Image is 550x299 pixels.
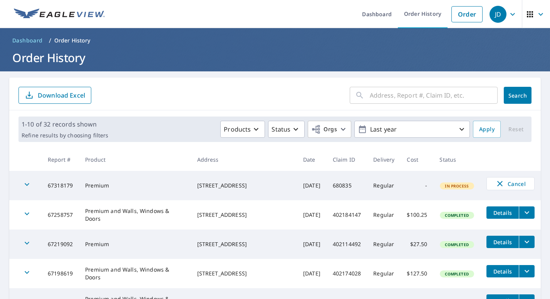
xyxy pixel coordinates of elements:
[12,37,43,44] span: Dashboard
[18,87,91,104] button: Download Excel
[479,125,495,134] span: Apply
[79,171,191,200] td: Premium
[42,259,79,288] td: 67198619
[191,148,297,171] th: Address
[297,230,327,259] td: [DATE]
[367,148,401,171] th: Delivery
[495,179,527,188] span: Cancel
[272,125,290,134] p: Status
[486,206,519,219] button: detailsBtn-67258757
[486,236,519,248] button: detailsBtn-67219092
[9,34,541,47] nav: breadcrumb
[79,148,191,171] th: Product
[308,121,351,138] button: Orgs
[441,242,473,247] span: Completed
[504,87,532,104] button: Search
[367,230,401,259] td: Regular
[42,230,79,259] td: 67219092
[451,6,483,22] a: Order
[42,148,79,171] th: Report #
[473,121,501,138] button: Apply
[367,123,457,136] p: Last year
[441,271,473,277] span: Completed
[370,84,498,106] input: Address, Report #, Claim ID, etc.
[401,148,433,171] th: Cost
[297,171,327,200] td: [DATE]
[49,36,51,45] li: /
[268,121,305,138] button: Status
[54,37,91,44] p: Order History
[22,132,108,139] p: Refine results by choosing filters
[38,91,85,100] p: Download Excel
[297,148,327,171] th: Date
[42,200,79,230] td: 67258757
[22,120,108,129] p: 1-10 of 32 records shown
[401,200,433,230] td: $100.25
[367,200,401,230] td: Regular
[197,270,291,277] div: [STREET_ADDRESS]
[519,206,535,219] button: filesDropdownBtn-67258757
[441,213,473,218] span: Completed
[486,265,519,277] button: detailsBtn-67198619
[9,34,46,47] a: Dashboard
[510,92,525,99] span: Search
[491,238,514,246] span: Details
[486,177,535,190] button: Cancel
[490,6,506,23] div: JD
[220,121,265,138] button: Products
[327,171,367,200] td: 680835
[434,148,481,171] th: Status
[297,200,327,230] td: [DATE]
[79,230,191,259] td: Premium
[79,200,191,230] td: Premium and Walls, Windows & Doors
[401,171,433,200] td: -
[519,236,535,248] button: filesDropdownBtn-67219092
[401,230,433,259] td: $27.50
[327,200,367,230] td: 402184147
[367,171,401,200] td: Regular
[327,230,367,259] td: 402114492
[401,259,433,288] td: $127.50
[197,182,291,189] div: [STREET_ADDRESS]
[327,259,367,288] td: 402174028
[14,8,105,20] img: EV Logo
[367,259,401,288] td: Regular
[42,171,79,200] td: 67318179
[441,183,474,189] span: In Process
[297,259,327,288] td: [DATE]
[311,125,337,134] span: Orgs
[197,240,291,248] div: [STREET_ADDRESS]
[491,268,514,275] span: Details
[491,209,514,216] span: Details
[197,211,291,219] div: [STREET_ADDRESS]
[519,265,535,277] button: filesDropdownBtn-67198619
[9,50,541,66] h1: Order History
[354,121,470,138] button: Last year
[79,259,191,288] td: Premium and Walls, Windows & Doors
[327,148,367,171] th: Claim ID
[224,125,251,134] p: Products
